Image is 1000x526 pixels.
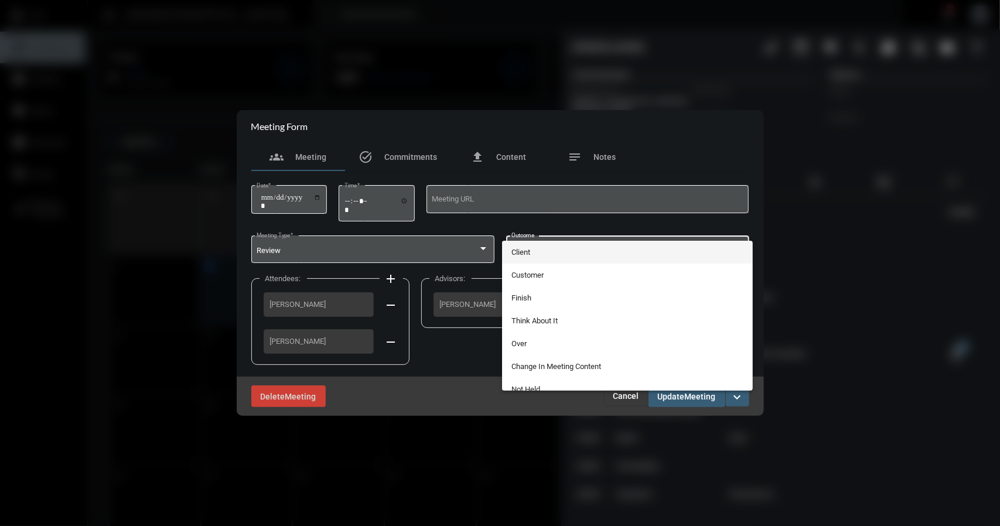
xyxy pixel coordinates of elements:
[511,378,743,401] span: Not Held
[511,355,743,378] span: Change In Meeting Content
[511,332,743,355] span: Over
[511,286,743,309] span: Finish
[511,264,743,286] span: Customer
[511,309,743,332] span: Think About It
[511,241,743,264] span: Client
